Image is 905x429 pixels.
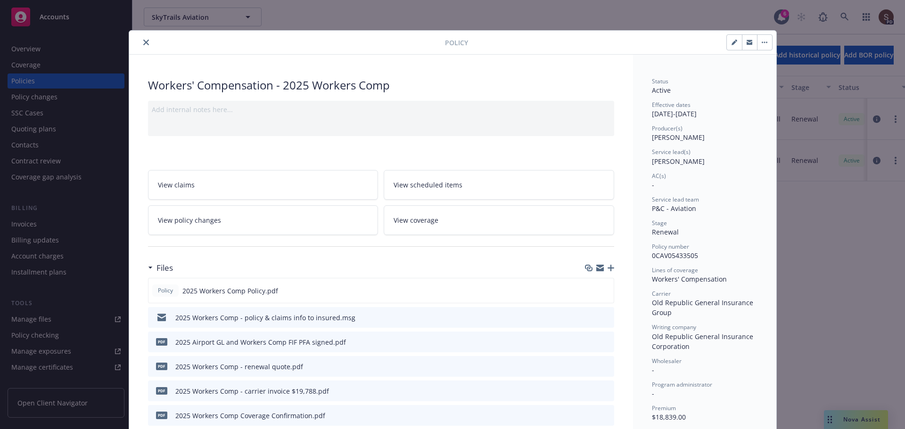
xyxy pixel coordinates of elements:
span: Writing company [652,323,696,331]
span: Renewal [652,227,679,236]
span: $18,839.00 [652,413,686,421]
button: preview file [601,286,610,296]
div: Add internal notes here... [152,105,610,114]
button: preview file [602,362,610,372]
span: Producer(s) [652,124,683,132]
span: 0CAV05433505 [652,251,698,260]
div: Workers' Compensation [652,274,757,284]
span: Stage [652,219,667,227]
button: close [140,37,152,48]
span: Old Republic General Insurance Corporation [652,332,755,351]
span: AC(s) [652,172,666,180]
span: View coverage [394,215,438,225]
span: pdf [156,338,167,345]
span: - [652,389,654,398]
div: 2025 Workers Comp - carrier invoice $19,788.pdf [175,386,329,396]
span: Status [652,77,668,85]
span: Active [652,86,671,95]
div: 2025 Airport GL and Workers Comp FIF PFA signed.pdf [175,337,346,347]
span: - [652,365,654,374]
span: 2025 Workers Comp Policy.pdf [182,286,278,296]
a: View claims [148,170,378,200]
span: Effective dates [652,101,691,109]
span: Policy [156,286,175,295]
button: download file [587,386,594,396]
span: pdf [156,363,167,370]
span: View policy changes [158,215,221,225]
span: Policy [445,38,468,48]
span: Old Republic General Insurance Group [652,298,755,317]
span: - [652,180,654,189]
h3: Files [156,262,173,274]
button: preview file [602,337,610,347]
a: View scheduled items [384,170,614,200]
span: View scheduled items [394,180,462,190]
span: Premium [652,404,676,412]
div: 2025 Workers Comp - renewal quote.pdf [175,362,303,372]
button: preview file [602,411,610,421]
button: preview file [602,313,610,323]
button: download file [587,362,594,372]
a: View policy changes [148,205,378,235]
span: View claims [158,180,195,190]
a: View coverage [384,205,614,235]
div: 2025 Workers Comp Coverage Confirmation.pdf [175,411,325,421]
div: Files [148,262,173,274]
span: P&C - Aviation [652,204,696,213]
span: Wholesaler [652,357,682,365]
span: Service lead team [652,195,699,203]
div: 2025 Workers Comp - policy & claims info to insured.msg [175,313,355,323]
span: Program administrator [652,380,712,389]
button: download file [587,313,594,323]
button: download file [587,337,594,347]
span: Carrier [652,290,671,298]
button: preview file [602,386,610,396]
span: Policy number [652,243,689,251]
button: download file [586,286,594,296]
span: pdf [156,412,167,419]
span: pdf [156,387,167,394]
span: [PERSON_NAME] [652,133,705,142]
span: Lines of coverage [652,266,698,274]
span: Service lead(s) [652,148,691,156]
div: Workers' Compensation - 2025 Workers Comp [148,77,614,93]
div: [DATE] - [DATE] [652,101,757,119]
span: [PERSON_NAME] [652,157,705,166]
button: download file [587,411,594,421]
